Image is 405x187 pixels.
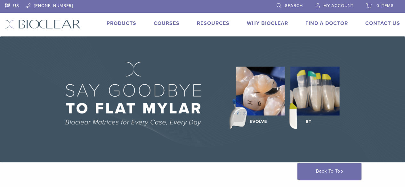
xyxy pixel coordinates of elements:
a: Courses [154,20,180,27]
a: Products [107,20,136,27]
a: Find A Doctor [305,20,348,27]
a: Resources [197,20,230,27]
span: 0 items [377,3,394,8]
img: Bioclear [5,19,81,29]
a: Back To Top [297,163,361,180]
a: Why Bioclear [247,20,288,27]
a: Contact Us [365,20,400,27]
span: Search [285,3,303,8]
span: My Account [323,3,353,8]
